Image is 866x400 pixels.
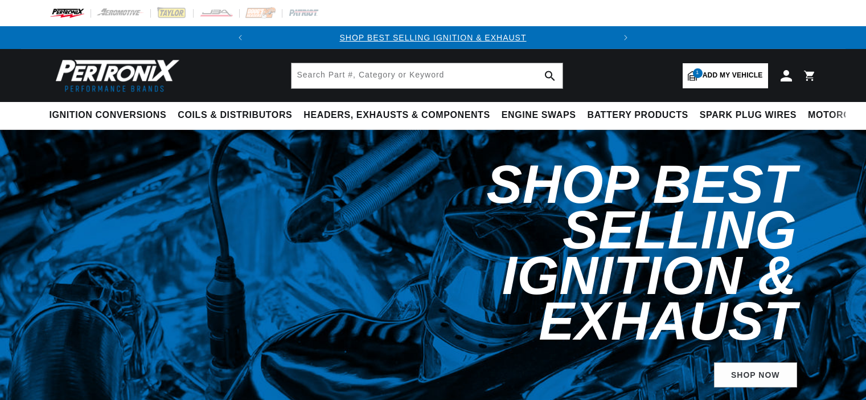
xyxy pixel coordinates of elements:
[50,109,167,121] span: Ignition Conversions
[496,102,582,129] summary: Engine Swaps
[252,31,614,44] div: Announcement
[694,102,802,129] summary: Spark Plug Wires
[714,362,797,388] a: SHOP NOW
[178,109,292,121] span: Coils & Distributors
[298,102,495,129] summary: Headers, Exhausts & Components
[252,31,614,44] div: 1 of 2
[172,102,298,129] summary: Coils & Distributors
[50,56,180,95] img: Pertronix
[50,102,173,129] summary: Ignition Conversions
[683,63,768,88] a: 1Add my vehicle
[614,26,637,49] button: Translation missing: en.sections.announcements.next_announcement
[303,109,490,121] span: Headers, Exhausts & Components
[229,26,252,49] button: Translation missing: en.sections.announcements.previous_announcement
[693,68,703,78] span: 1
[588,109,688,121] span: Battery Products
[502,109,576,121] span: Engine Swaps
[292,63,563,88] input: Search Part #, Category or Keyword
[310,162,797,344] h2: Shop Best Selling Ignition & Exhaust
[339,33,526,42] a: SHOP BEST SELLING IGNITION & EXHAUST
[537,63,563,88] button: search button
[700,109,797,121] span: Spark Plug Wires
[21,26,846,49] slideshow-component: Translation missing: en.sections.announcements.announcement_bar
[703,70,763,81] span: Add my vehicle
[582,102,694,129] summary: Battery Products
